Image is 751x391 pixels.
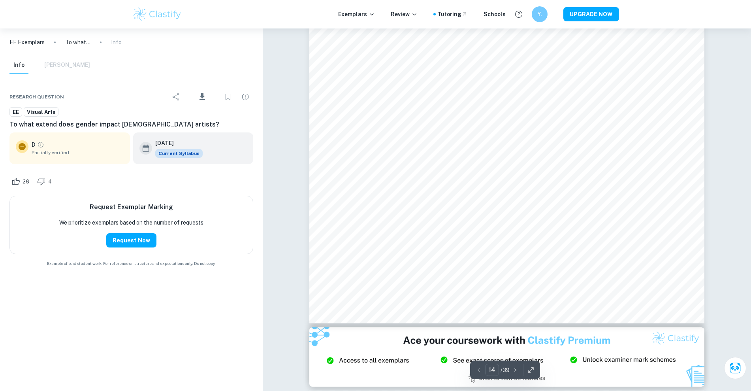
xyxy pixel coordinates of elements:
[186,87,218,107] div: Download
[9,93,64,100] span: Research question
[111,38,122,47] p: Info
[32,149,124,156] span: Partially verified
[9,120,253,129] h6: To what extend does gender impact [DEMOGRAPHIC_DATA] artists?
[437,10,468,19] a: Tutoring
[220,89,236,105] div: Bookmark
[32,140,36,149] p: D
[168,89,184,105] div: Share
[155,149,203,158] div: This exemplar is based on the current syllabus. Feel free to refer to it for inspiration/ideas wh...
[237,89,253,105] div: Report issue
[24,108,58,116] span: Visual Arts
[309,327,704,387] img: Ad
[9,261,253,266] span: Example of past student work. For reference on structure and expectations only. Do not copy.
[132,6,183,22] img: Clastify logo
[9,175,34,188] div: Like
[501,366,510,374] p: / 39
[532,6,548,22] button: Y.
[35,175,56,188] div: Dislike
[9,38,45,47] a: EE Exemplars
[9,57,28,74] button: Info
[484,10,506,19] a: Schools
[155,139,196,147] h6: [DATE]
[338,10,375,19] p: Exemplars
[24,107,58,117] a: Visual Arts
[563,7,619,21] button: UPGRADE NOW
[18,178,34,186] span: 26
[106,233,156,247] button: Request Now
[535,10,544,19] h6: Y.
[10,108,22,116] span: EE
[9,107,22,117] a: EE
[44,178,56,186] span: 4
[155,149,203,158] span: Current Syllabus
[724,357,746,379] button: Ask Clai
[391,10,418,19] p: Review
[65,38,90,47] p: To what extend does gender impact [DEMOGRAPHIC_DATA] artists?
[90,202,173,212] h6: Request Exemplar Marking
[59,218,203,227] p: We prioritize exemplars based on the number of requests
[37,141,44,148] a: Grade partially verified
[512,8,525,21] button: Help and Feedback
